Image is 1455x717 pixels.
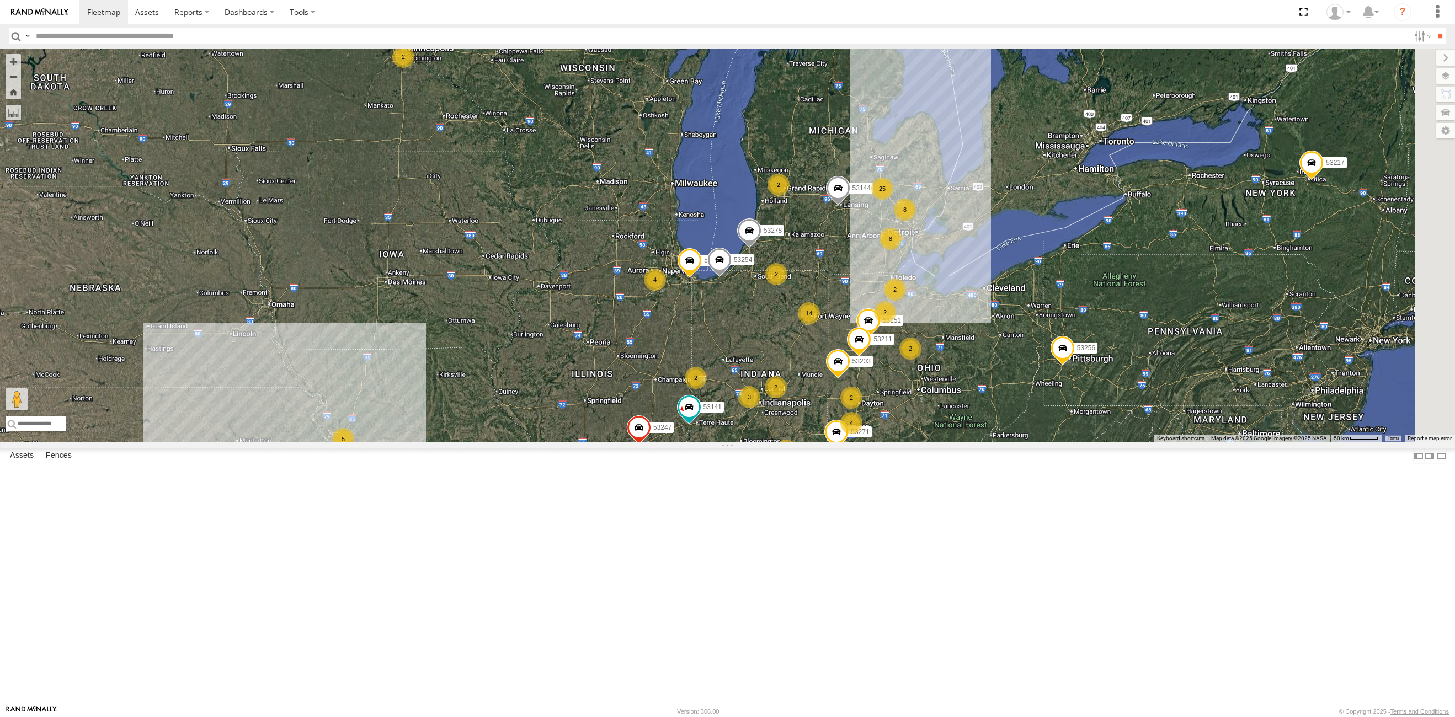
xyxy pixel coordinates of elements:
a: Terms (opens in new tab) [1388,436,1399,441]
i: ? [1394,3,1411,21]
div: 8 [894,199,916,221]
div: 2 [884,279,906,301]
span: 53230 [704,256,722,264]
span: Map data ©2025 Google Imagery ©2025 NASA [1211,435,1327,441]
span: 53141 [703,403,721,411]
button: Map Scale: 50 km per 50 pixels [1330,435,1382,442]
a: Report a map error [1408,435,1452,441]
label: Map Settings [1436,123,1455,138]
div: 5 [332,428,354,450]
div: 4 [840,412,862,434]
div: 2 [392,46,414,68]
label: Measure [6,105,21,120]
label: Search Filter Options [1410,28,1433,44]
a: Terms and Conditions [1390,708,1449,715]
div: 3 [738,386,760,408]
span: 53247 [653,424,671,432]
div: 2 [765,376,787,398]
span: 53271 [851,428,869,436]
div: 2 [874,301,896,323]
div: 2 [899,338,921,360]
button: Drag Pegman onto the map to open Street View [6,388,28,410]
div: 3 [775,440,797,462]
button: Zoom Home [6,84,21,99]
label: Dock Summary Table to the Right [1424,448,1435,464]
div: 2 [768,174,790,196]
button: Zoom out [6,69,21,84]
a: Visit our Website [6,706,57,717]
div: 25 [871,178,893,200]
button: Keyboard shortcuts [1157,435,1204,442]
div: 2 [840,387,862,409]
span: 53278 [763,227,781,234]
label: Search Query [23,28,32,44]
label: Dock Summary Table to the Left [1413,448,1424,464]
span: 53151 [882,317,900,324]
img: rand-logo.svg [11,8,68,16]
span: 53144 [852,185,870,192]
label: Hide Summary Table [1436,448,1447,464]
span: 50 km [1334,435,1349,441]
span: 53211 [873,335,892,343]
div: © Copyright 2025 - [1339,708,1449,715]
div: 2 [765,263,787,285]
span: 53203 [852,357,870,365]
div: 8 [880,228,902,250]
span: 53256 [1076,344,1095,352]
button: Zoom in [6,54,21,69]
div: 14 [798,302,820,324]
div: 2 [685,367,707,389]
div: 4 [644,269,666,291]
div: Version: 306.00 [677,708,719,715]
div: Miky Transport [1323,4,1355,20]
label: Assets [4,448,39,464]
label: Fences [40,448,77,464]
span: 53254 [733,256,752,264]
span: 53217 [1326,159,1344,167]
